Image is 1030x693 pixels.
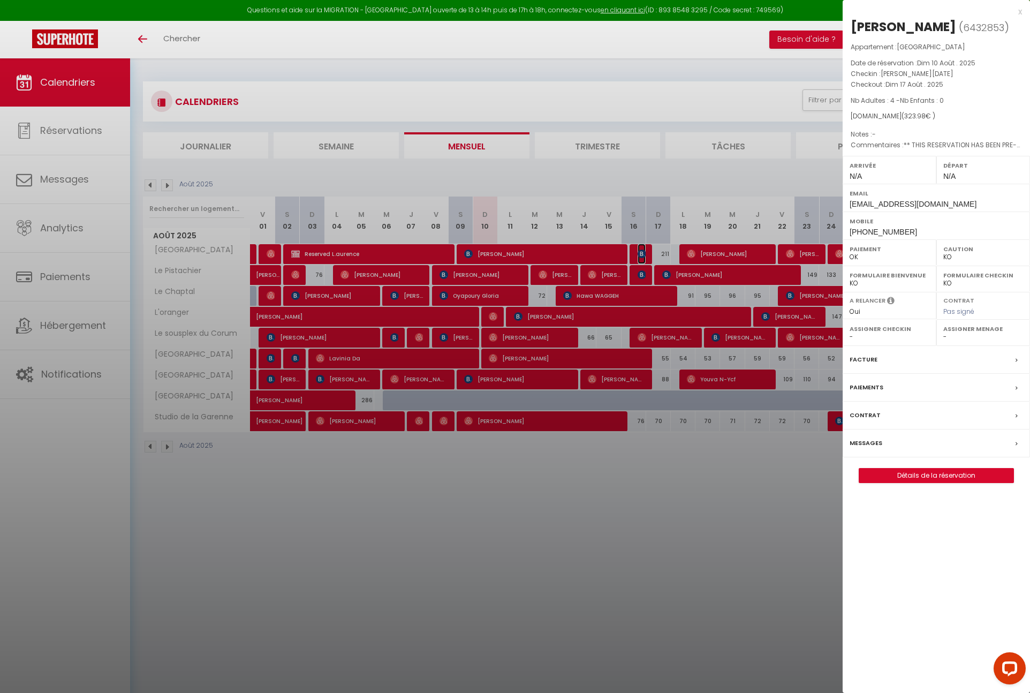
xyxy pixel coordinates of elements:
[885,80,943,89] span: Dim 17 Août . 2025
[851,140,1022,150] p: Commentaires :
[985,648,1030,693] iframe: LiveChat chat widget
[881,69,953,78] span: [PERSON_NAME][DATE]
[872,130,876,139] span: -
[851,111,1022,122] div: [DOMAIN_NAME]
[850,160,929,171] label: Arrivée
[850,228,917,236] span: [PHONE_NUMBER]
[850,200,976,208] span: [EMAIL_ADDRESS][DOMAIN_NAME]
[851,18,956,35] div: [PERSON_NAME]
[850,270,929,281] label: Formulaire Bienvenue
[963,21,1004,34] span: 6432853
[850,382,883,393] label: Paiements
[943,323,1023,334] label: Assigner Menage
[887,296,895,308] i: Sélectionner OUI si vous souhaiter envoyer les séquences de messages post-checkout
[850,354,877,365] label: Facture
[851,129,1022,140] p: Notes :
[850,410,881,421] label: Contrat
[850,323,929,334] label: Assigner Checkin
[851,58,1022,69] p: Date de réservation :
[859,468,1014,483] button: Détails de la réservation
[917,58,975,67] span: Dim 10 Août . 2025
[850,216,1023,227] label: Mobile
[851,96,944,105] span: Nb Adultes : 4 -
[859,469,1013,483] a: Détails de la réservation
[850,438,882,449] label: Messages
[850,188,1023,199] label: Email
[850,244,929,254] label: Paiement
[943,270,1023,281] label: Formulaire Checkin
[900,96,944,105] span: Nb Enfants : 0
[959,20,1009,35] span: ( )
[843,5,1022,18] div: x
[850,296,885,305] label: A relancer
[897,42,965,51] span: [GEOGRAPHIC_DATA]
[902,111,935,120] span: ( € )
[943,307,974,316] span: Pas signé
[943,296,974,303] label: Contrat
[943,244,1023,254] label: Caution
[851,42,1022,52] p: Appartement :
[851,69,1022,79] p: Checkin :
[850,172,862,180] span: N/A
[851,79,1022,90] p: Checkout :
[943,160,1023,171] label: Départ
[943,172,956,180] span: N/A
[904,111,926,120] span: 323.98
